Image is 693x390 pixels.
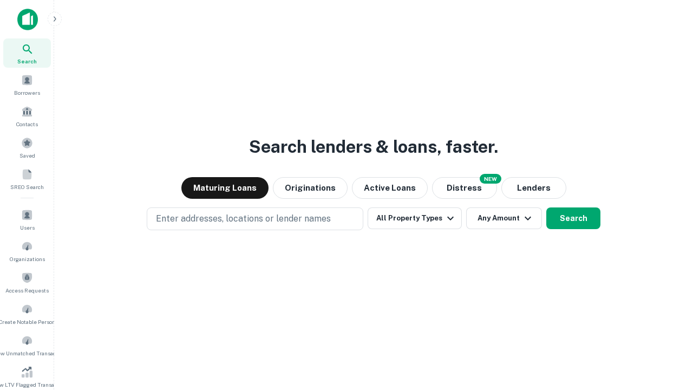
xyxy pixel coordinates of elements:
button: Any Amount [466,207,542,229]
a: Search [3,38,51,68]
button: Maturing Loans [181,177,269,199]
a: Organizations [3,236,51,265]
button: Search [546,207,600,229]
a: Saved [3,133,51,162]
h3: Search lenders & loans, faster. [249,134,498,160]
a: Review Unmatched Transactions [3,330,51,360]
span: SREO Search [10,183,44,191]
a: Borrowers [3,70,51,99]
a: Create Notable Person [3,299,51,328]
img: capitalize-icon.png [17,9,38,30]
button: Search distressed loans with lien and other non-mortgage details. [432,177,497,199]
span: Search [17,57,37,66]
span: Access Requests [5,286,49,295]
a: Contacts [3,101,51,131]
button: Active Loans [352,177,428,199]
div: NEW [480,174,501,184]
iframe: Chat Widget [639,303,693,355]
span: Contacts [16,120,38,128]
button: All Property Types [368,207,462,229]
button: Lenders [501,177,566,199]
button: Originations [273,177,348,199]
a: SREO Search [3,164,51,193]
span: Users [20,223,35,232]
button: Enter addresses, locations or lender names [147,207,363,230]
a: Users [3,205,51,234]
span: Borrowers [14,88,40,97]
p: Enter addresses, locations or lender names [156,212,331,225]
a: Access Requests [3,268,51,297]
span: Organizations [10,255,45,263]
span: Saved [19,151,35,160]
